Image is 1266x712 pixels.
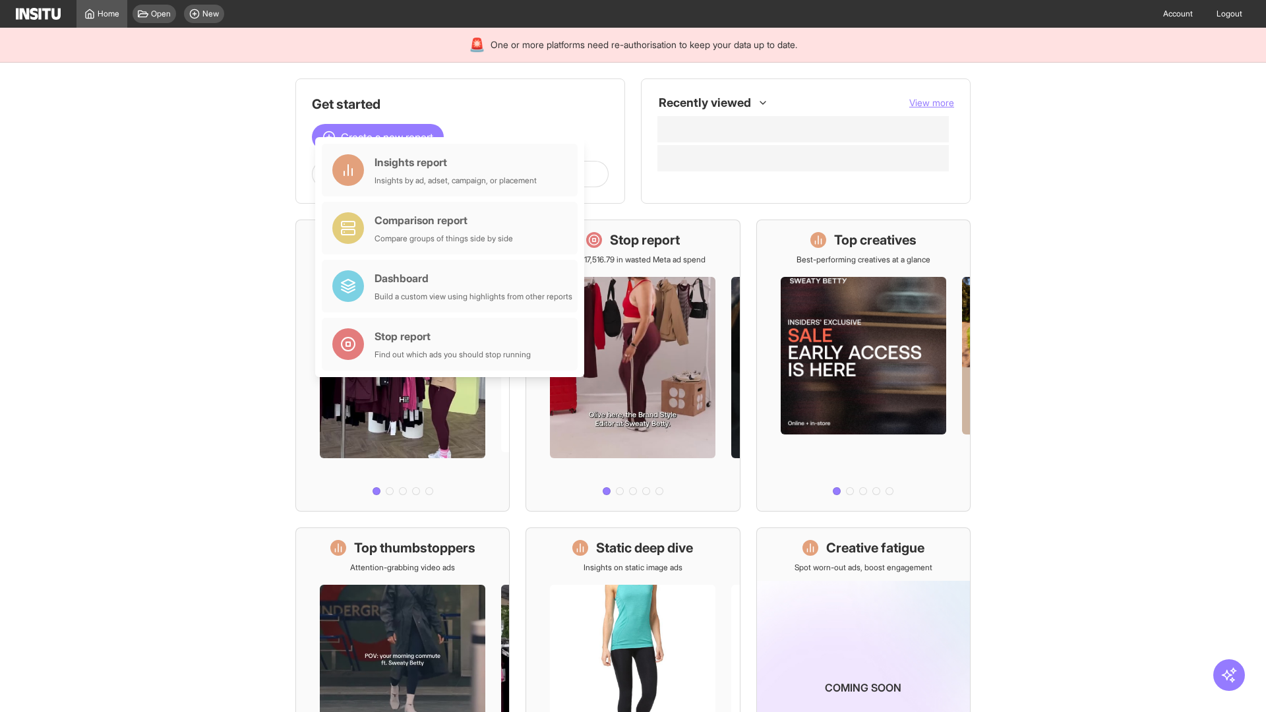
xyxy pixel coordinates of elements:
div: Build a custom view using highlights from other reports [375,291,572,302]
div: Compare groups of things side by side [375,233,513,244]
div: Comparison report [375,212,513,228]
h1: Static deep dive [596,539,693,557]
div: 🚨 [469,36,485,54]
button: View more [909,96,954,109]
a: Stop reportSave £17,516.79 in wasted Meta ad spend [526,220,740,512]
span: Open [151,9,171,19]
div: Insights report [375,154,537,170]
p: Insights on static image ads [584,562,682,573]
div: Dashboard [375,270,572,286]
span: Create a new report [341,129,433,145]
p: Attention-grabbing video ads [350,562,455,573]
span: New [202,9,219,19]
span: One or more platforms need re-authorisation to keep your data up to date. [491,38,797,51]
a: What's live nowSee all active ads instantly [295,220,510,512]
span: Home [98,9,119,19]
button: Create a new report [312,124,444,150]
h1: Top thumbstoppers [354,539,475,557]
p: Best-performing creatives at a glance [797,254,930,265]
h1: Top creatives [834,231,917,249]
h1: Get started [312,95,609,113]
div: Find out which ads you should stop running [375,349,531,360]
div: Insights by ad, adset, campaign, or placement [375,175,537,186]
span: View more [909,97,954,108]
p: Save £17,516.79 in wasted Meta ad spend [560,254,706,265]
a: Top creativesBest-performing creatives at a glance [756,220,971,512]
img: Logo [16,8,61,20]
div: Stop report [375,328,531,344]
h1: Stop report [610,231,680,249]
